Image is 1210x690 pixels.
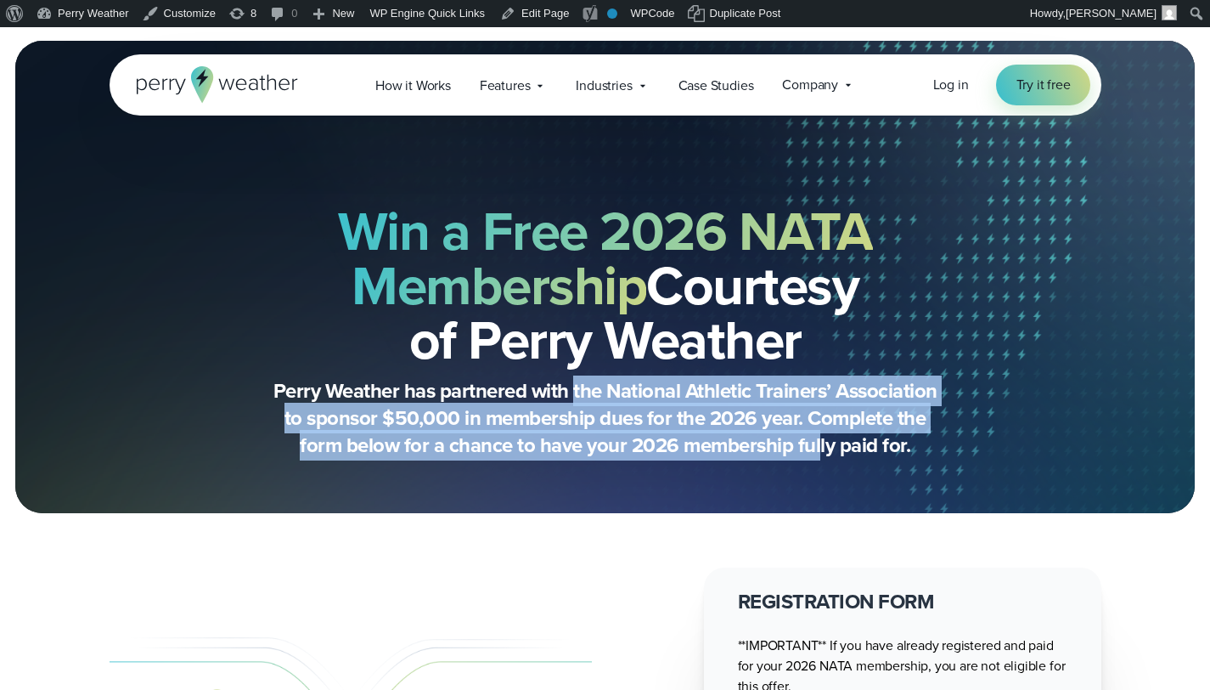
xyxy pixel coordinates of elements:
[338,191,873,325] strong: Win a Free 2026 NATA Membership
[607,8,617,19] div: No index
[933,75,969,94] span: Log in
[678,76,754,96] span: Case Studies
[1016,75,1071,95] span: Try it free
[933,75,969,95] a: Log in
[194,204,1016,367] h2: Courtesy of Perry Weather
[266,377,945,459] p: Perry Weather has partnered with the National Athletic Trainers’ Association to sponsor $50,000 i...
[375,76,451,96] span: How it Works
[1066,7,1157,20] span: [PERSON_NAME]
[480,76,531,96] span: Features
[738,586,935,617] strong: REGISTRATION FORM
[782,75,838,95] span: Company
[576,76,632,96] span: Industries
[996,65,1091,105] a: Try it free
[361,68,465,103] a: How it Works
[664,68,768,103] a: Case Studies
